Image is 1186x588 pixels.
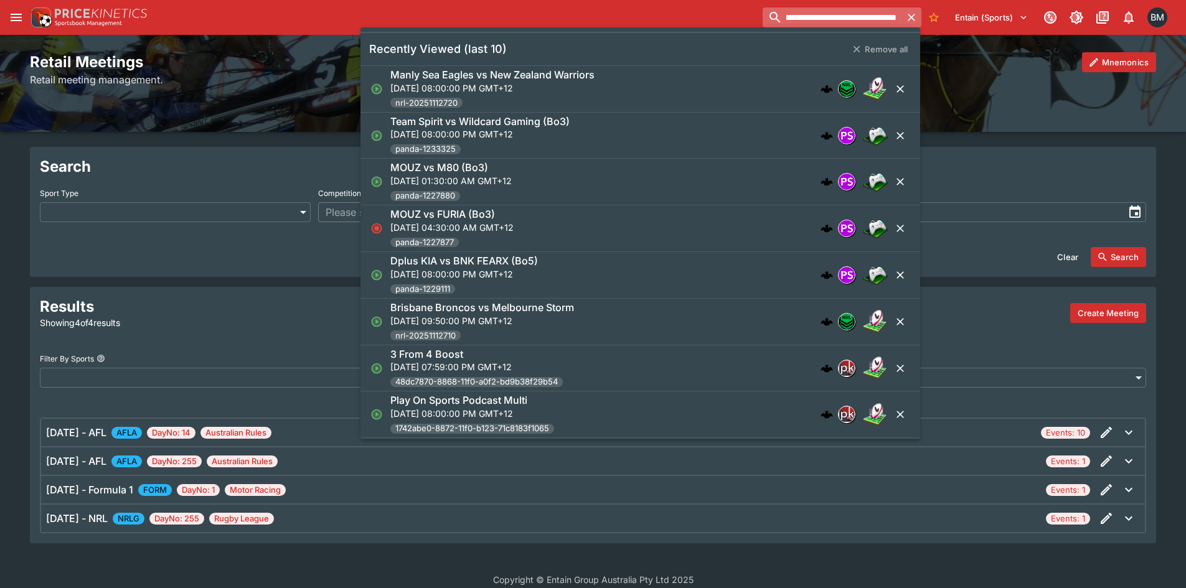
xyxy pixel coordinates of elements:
img: pandascore.png [839,174,855,190]
button: Search [1091,247,1146,267]
img: logo-cerberus.svg [821,222,833,235]
img: nrl.png [839,81,855,97]
svg: Open [370,175,383,188]
span: NRLG [113,513,144,525]
span: lclkafka-252101360 [390,18,460,27]
p: [DATE] 07:59:00 PM GMT+12 [390,360,563,373]
button: Notifications [1118,6,1140,29]
div: pricekinetics [838,360,855,377]
span: Motor Racing [225,484,286,497]
div: cerberus [821,222,833,235]
div: pandascore [838,220,855,237]
img: pricekinetics.png [839,406,855,422]
button: Remove all [845,39,915,59]
img: pricekinetics.png [839,360,855,376]
span: AFLA [111,455,142,468]
img: esports.png [863,263,888,287]
span: Events: 10 [1041,427,1090,439]
span: AFLA [111,427,142,439]
div: cerberus [821,269,833,281]
span: DayNo: 14 [147,427,195,439]
img: rugby_league.png [863,77,888,101]
button: Documentation [1091,6,1114,29]
div: cerberus [821,362,833,375]
p: [DATE] 08:00:00 PM GMT+12 [390,407,554,420]
span: DayNo: 255 [149,513,204,525]
h6: Dplus KIA vs BNK FEARX (Bo5) [390,254,538,268]
p: [DATE] 01:30:00 AM GMT+12 [390,174,512,187]
span: nrl-20251112720 [390,97,463,110]
img: PriceKinetics Logo [27,5,52,30]
button: open drawer [5,6,27,29]
img: logo-cerberus.svg [821,362,833,375]
div: cerberus [821,83,833,95]
svg: Open [370,83,383,95]
span: 48dc7870-8868-11f0-a0f2-bd9b38f29b54 [390,376,563,388]
img: logo-cerberus.svg [821,315,833,328]
img: rugby_league.png [863,309,888,334]
img: pandascore.png [839,267,855,283]
img: esports.png [863,169,888,194]
img: esports.png [863,123,888,148]
img: logo-cerberus.svg [821,269,833,281]
div: cerberus [821,408,833,421]
img: nrl.png [839,314,855,330]
h6: Play On Sports Podcast Multi [390,394,527,407]
button: No Bookmarks [924,7,944,27]
span: Events: 1 [1046,455,1090,468]
img: esports.png [863,216,888,241]
img: PriceKinetics [55,9,147,18]
h6: Manly Sea Eagles vs New Zealand Warriors [390,68,595,82]
svg: Open [370,315,383,328]
span: 1742abe0-8872-11f0-b123-71c8183f1065 [390,422,554,435]
img: Sportsbook Management [55,21,122,26]
h6: Team Spirit vs Wildcard Gaming (Bo3) [390,115,570,128]
span: panda-1229111 [390,283,455,296]
span: Please select a sport [326,205,569,220]
div: nrl [838,80,855,98]
span: nrl-20251112710 [390,330,461,342]
h6: MOUZ vs M80 (Bo3) [390,161,488,174]
svg: Closed [370,222,383,235]
svg: Open [370,129,383,142]
button: Mnemonics [1082,52,1156,72]
svg: Open [370,269,383,281]
img: rugby_league.png [863,356,888,381]
img: logo-cerberus.svg [821,83,833,95]
button: Clear [1050,247,1086,267]
span: Australian Rules [207,455,278,468]
div: pandascore [838,173,855,190]
p: [DATE] 04:30:00 AM GMT+12 [390,221,514,234]
h6: [DATE] - AFL [46,425,106,440]
svg: Open [370,408,383,421]
p: [DATE] 08:00:00 PM GMT+12 [390,268,538,281]
h6: 3 From 4 Boost [390,348,463,361]
h6: Retail meeting management. [30,72,1156,87]
span: panda-1233325 [390,143,461,156]
img: logo-cerberus.svg [821,129,833,142]
div: cerberus [821,175,833,188]
span: Rugby League [209,513,274,525]
button: Connected to PK [1039,6,1061,29]
img: logo-cerberus.svg [821,175,833,188]
input: search [763,7,901,27]
h6: [DATE] - AFL [46,454,106,469]
button: Byron Monk [1144,4,1171,31]
h2: Retail Meetings [30,52,1156,72]
div: pandascore [838,266,855,284]
button: Toggle light/dark mode [1065,6,1088,29]
img: pandascore.png [839,220,855,236]
h6: [DATE] - NRL [46,511,108,526]
p: Showing 4 of 4 results [40,316,395,329]
div: cerberus [821,129,833,142]
img: pandascore.png [839,128,855,144]
h6: MOUZ vs FURIA (Bo3) [390,208,495,221]
div: nrl [838,313,855,330]
p: Filter By Sports [40,353,94,364]
p: Sport Type [40,188,78,198]
h6: [DATE] - Formula 1 [46,482,133,497]
h2: Search [40,157,1146,176]
div: Byron Monk [1147,7,1167,27]
img: rugby_league.png [863,402,888,427]
span: FORM [138,484,172,497]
